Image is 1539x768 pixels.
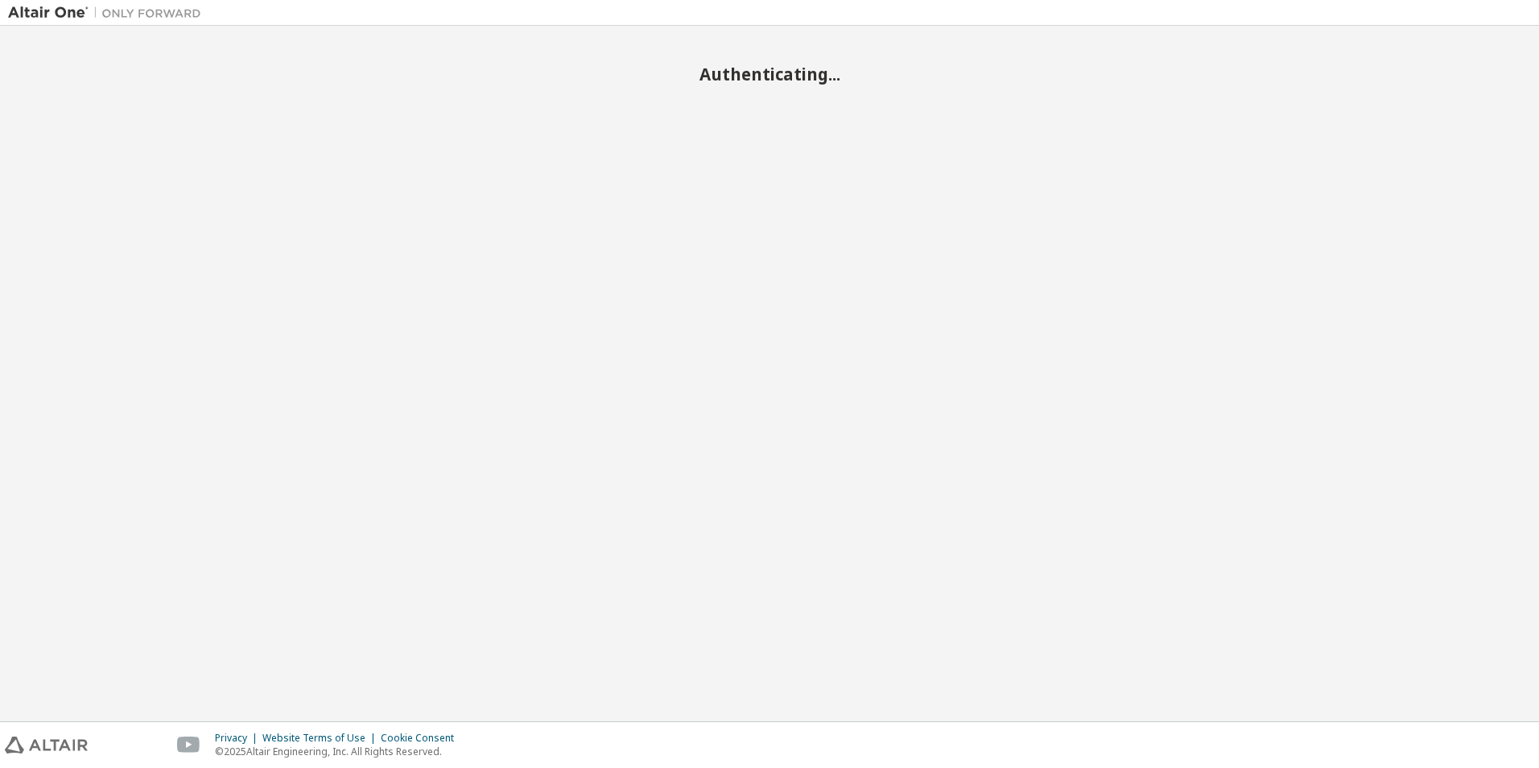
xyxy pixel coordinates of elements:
[8,64,1531,85] h2: Authenticating...
[5,737,88,754] img: altair_logo.svg
[215,732,262,745] div: Privacy
[177,737,200,754] img: youtube.svg
[8,5,209,21] img: Altair One
[262,732,381,745] div: Website Terms of Use
[381,732,464,745] div: Cookie Consent
[215,745,464,758] p: © 2025 Altair Engineering, Inc. All Rights Reserved.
